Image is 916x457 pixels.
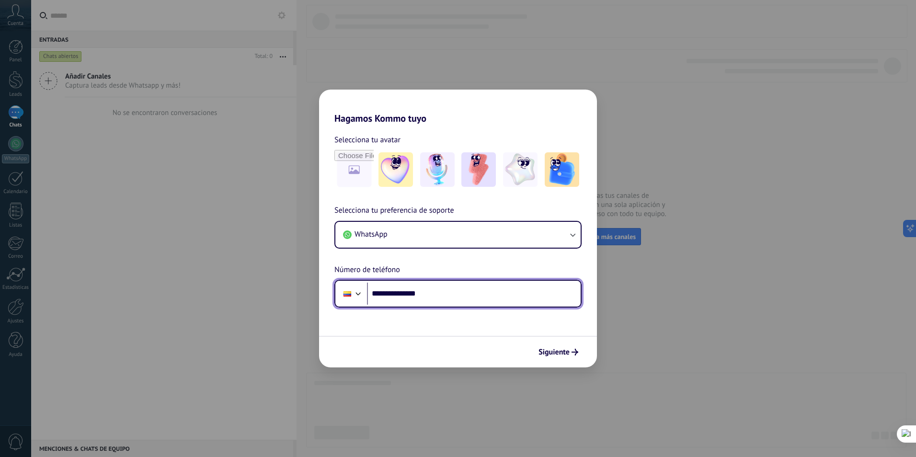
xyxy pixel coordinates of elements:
span: Selecciona tu avatar [334,134,401,146]
button: Siguiente [534,344,583,360]
span: Selecciona tu preferencia de soporte [334,205,454,217]
h2: Hagamos Kommo tuyo [319,90,597,124]
img: -5.jpeg [545,152,579,187]
span: WhatsApp [355,229,388,239]
img: -2.jpeg [420,152,455,187]
img: -4.jpeg [503,152,538,187]
div: Colombia: + 57 [338,284,356,304]
img: -3.jpeg [461,152,496,187]
span: Siguiente [538,349,570,355]
img: -1.jpeg [378,152,413,187]
span: Número de teléfono [334,264,400,276]
button: WhatsApp [335,222,581,248]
